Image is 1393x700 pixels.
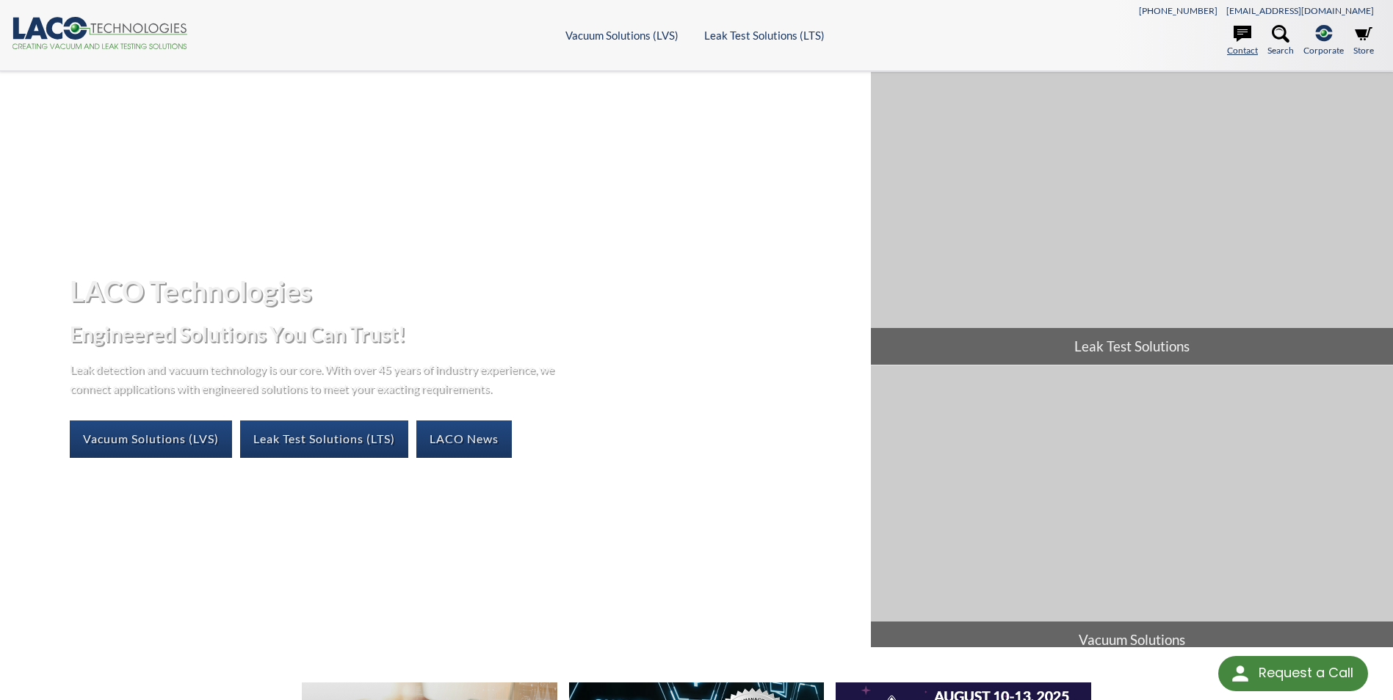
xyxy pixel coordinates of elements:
img: round button [1229,662,1252,685]
p: Leak detection and vacuum technology is our core. With over 45 years of industry experience, we c... [70,360,562,397]
a: Vacuum Solutions (LVS) [565,29,679,42]
a: Contact [1227,25,1258,57]
span: Corporate [1303,43,1344,57]
a: Vacuum Solutions (LVS) [70,420,232,457]
span: Leak Test Solutions [871,328,1393,365]
div: Request a Call [1218,656,1368,691]
h2: Engineered Solutions You Can Trust! [70,321,859,348]
a: Leak Test Solutions [871,72,1393,365]
a: [EMAIL_ADDRESS][DOMAIN_NAME] [1226,5,1374,16]
h1: LACO Technologies [70,273,859,309]
a: LACO News [416,420,512,457]
a: Leak Test Solutions (LTS) [240,420,408,457]
div: Request a Call [1259,656,1353,690]
a: Leak Test Solutions (LTS) [704,29,825,42]
a: Store [1353,25,1374,57]
a: [PHONE_NUMBER] [1139,5,1217,16]
span: Vacuum Solutions [871,621,1393,658]
a: Search [1267,25,1294,57]
a: Vacuum Solutions [871,365,1393,658]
